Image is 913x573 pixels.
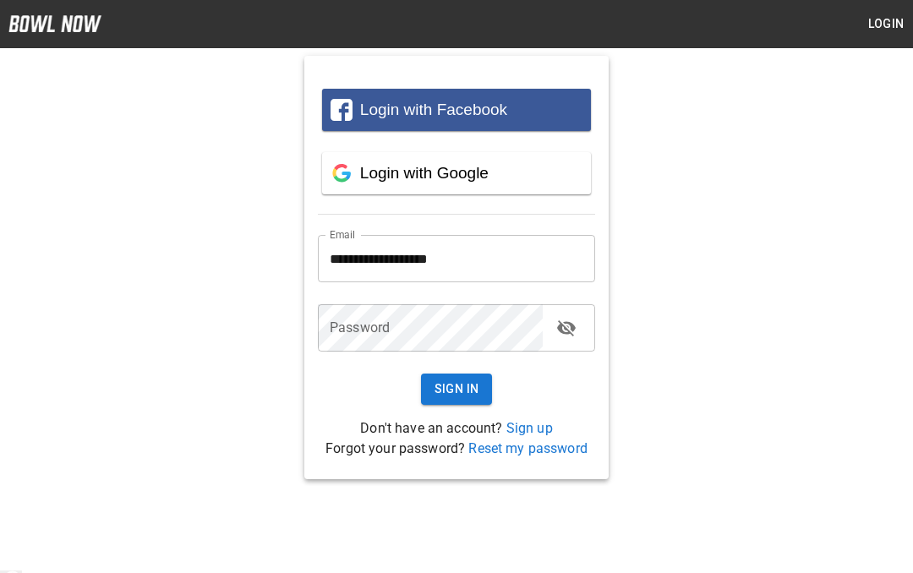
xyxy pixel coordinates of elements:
[322,152,591,194] button: Login with Google
[8,15,101,32] img: logo
[318,418,595,439] p: Don't have an account?
[549,311,583,345] button: toggle password visibility
[506,420,553,436] a: Sign up
[859,8,913,40] button: Login
[360,101,507,118] span: Login with Facebook
[421,374,493,405] button: Sign In
[468,440,588,456] a: Reset my password
[318,439,595,459] p: Forgot your password?
[360,164,489,182] span: Login with Google
[322,89,591,131] button: Login with Facebook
